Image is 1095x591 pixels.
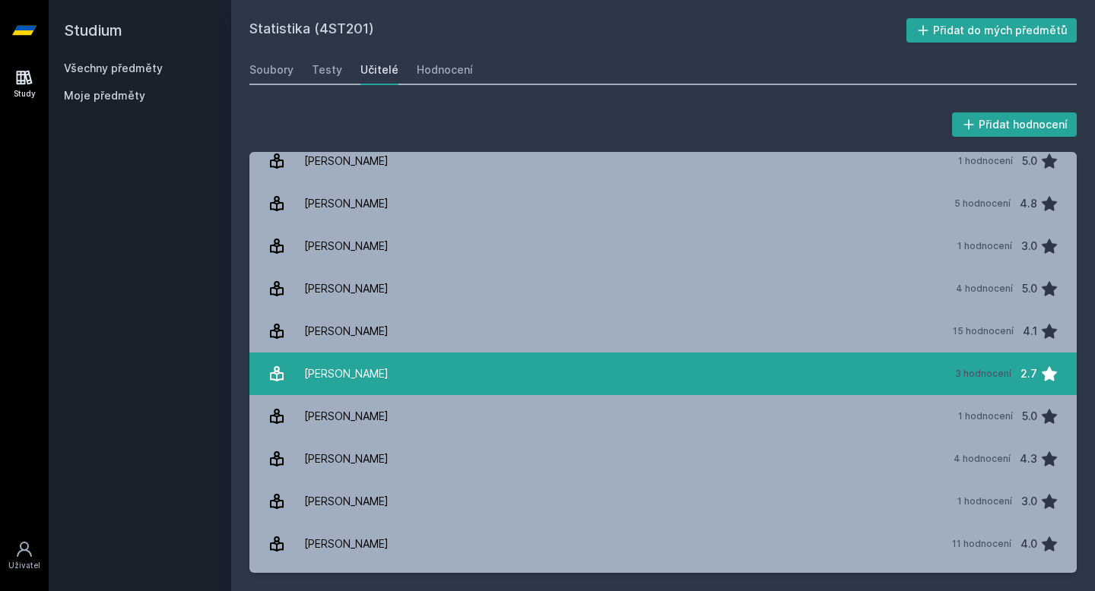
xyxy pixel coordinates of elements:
div: 11 hodnocení [952,538,1011,550]
div: [PERSON_NAME] [304,401,389,431]
a: Soubory [249,55,294,85]
div: 15 hodnocení [953,325,1014,337]
span: Moje předměty [64,88,145,103]
div: 1 hodnocení [958,155,1013,167]
div: 5.0 [1022,401,1037,431]
div: [PERSON_NAME] [304,273,389,304]
div: 5.0 [1022,273,1037,304]
div: 1 hodnocení [958,410,1013,422]
div: 5.0 [1022,146,1037,176]
div: [PERSON_NAME] [304,146,389,176]
div: 4.1 [1023,316,1037,346]
a: Hodnocení [417,55,473,85]
div: [PERSON_NAME] [304,486,389,517]
div: Učitelé [360,62,398,77]
a: [PERSON_NAME] 1 hodnocení 3.0 [249,225,1077,267]
a: [PERSON_NAME] 5 hodnocení 4.8 [249,182,1077,225]
div: Testy [312,62,342,77]
div: [PERSON_NAME] [304,359,389,389]
a: [PERSON_NAME] 1 hodnocení 5.0 [249,395,1077,438]
a: Study [3,61,46,107]
div: 4.0 [1020,529,1037,559]
a: [PERSON_NAME] 1 hodnocení 5.0 [249,140,1077,182]
div: 4.8 [1020,188,1037,219]
a: Testy [312,55,342,85]
h2: Statistika (4ST201) [249,18,906,43]
a: [PERSON_NAME] 4 hodnocení 5.0 [249,267,1077,310]
div: [PERSON_NAME] [304,529,389,559]
a: Uživatel [3,533,46,579]
div: 2.7 [1020,359,1037,389]
a: [PERSON_NAME] 11 hodnocení 4.0 [249,523,1077,565]
div: 1 hodnocení [957,240,1012,252]
a: [PERSON_NAME] 4 hodnocení 4.3 [249,438,1077,480]
div: Soubory [249,62,294,77]
div: 4.3 [1020,444,1037,474]
div: Uživatel [8,560,40,571]
div: [PERSON_NAME] [304,188,389,219]
div: 5 hodnocení [954,198,1011,210]
a: [PERSON_NAME] 15 hodnocení 4.1 [249,310,1077,352]
button: Přidat do mých předmětů [906,18,1078,43]
a: Učitelé [360,55,398,85]
div: 1 hodnocení [957,495,1012,507]
div: Hodnocení [417,62,473,77]
a: [PERSON_NAME] 1 hodnocení 3.0 [249,480,1077,523]
div: [PERSON_NAME] [304,231,389,261]
a: Všechny předměty [64,62,163,74]
button: Přidat hodnocení [952,112,1078,137]
div: [PERSON_NAME] [304,444,389,474]
div: 4 hodnocení [954,453,1011,465]
div: 3.0 [1021,231,1037,261]
a: [PERSON_NAME] 3 hodnocení 2.7 [249,352,1077,395]
div: 3 hodnocení [955,368,1011,380]
div: 4 hodnocení [956,283,1013,295]
div: [PERSON_NAME] [304,316,389,346]
div: Study [14,88,36,100]
div: 3.0 [1021,486,1037,517]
